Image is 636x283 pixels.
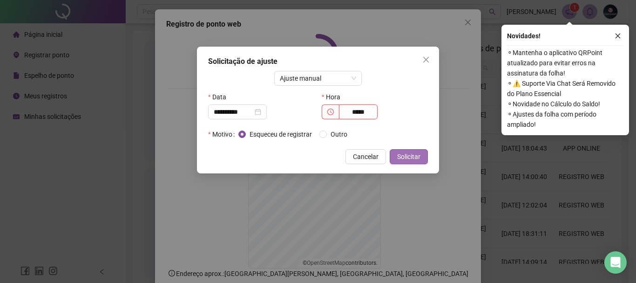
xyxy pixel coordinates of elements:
[327,129,351,139] span: Outro
[208,127,238,142] label: Motivo
[246,129,316,139] span: Esqueceu de registrar
[280,71,357,85] span: Ajuste manual
[208,56,428,67] div: Solicitação de ajuste
[507,31,541,41] span: Novidades !
[507,109,623,130] span: ⚬ Ajustes da folha com período ampliado!
[604,251,627,274] div: Open Intercom Messenger
[422,56,430,63] span: close
[345,149,386,164] button: Cancelar
[208,90,232,104] label: Data
[419,52,433,67] button: Close
[353,152,379,162] span: Cancelar
[390,149,428,164] button: Solicitar
[507,78,623,99] span: ⚬ ⚠️ Suporte Via Chat Será Removido do Plano Essencial
[397,152,420,162] span: Solicitar
[322,90,346,104] label: Hora
[615,33,621,39] span: close
[507,99,623,109] span: ⚬ Novidade no Cálculo do Saldo!
[507,48,623,78] span: ⚬ Mantenha o aplicativo QRPoint atualizado para evitar erros na assinatura da folha!
[327,109,334,115] span: clock-circle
